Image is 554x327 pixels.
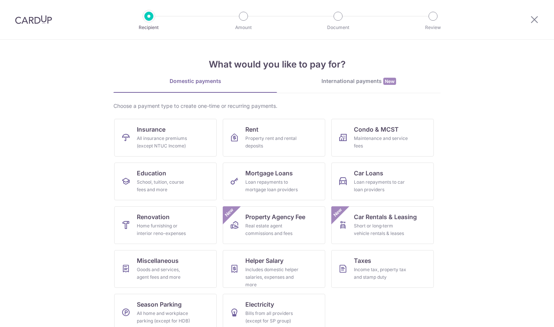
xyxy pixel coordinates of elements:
[354,178,408,193] div: Loan repayments to car loan providers
[137,222,191,237] div: Home furnishing or interior reno-expenses
[223,163,325,200] a: Mortgage LoansLoan repayments to mortgage loan providers
[223,119,325,157] a: RentProperty rent and rental deposits
[245,169,293,178] span: Mortgage Loans
[137,300,182,309] span: Season Parking
[137,178,191,193] div: School, tuition, course fees and more
[310,24,366,31] p: Document
[331,119,434,157] a: Condo & MCSTMaintenance and service fees
[354,125,399,134] span: Condo & MCST
[331,163,434,200] a: Car LoansLoan repayments to car loan providers
[354,169,383,178] span: Car Loans
[137,310,191,325] div: All home and workplace parking (except for HDB)
[137,212,170,221] span: Renovation
[245,310,300,325] div: Bills from all providers (except for SP group)
[137,135,191,150] div: All insurance premiums (except NTUC Income)
[245,222,300,237] div: Real estate agent commissions and fees
[354,256,371,265] span: Taxes
[114,206,217,244] a: RenovationHome furnishing or interior reno-expenses
[121,24,177,31] p: Recipient
[223,206,236,219] span: New
[245,256,283,265] span: Helper Salary
[354,212,417,221] span: Car Rentals & Leasing
[245,266,300,289] div: Includes domestic helper salaries, expenses and more
[354,266,408,281] div: Income tax, property tax and stamp duty
[137,169,166,178] span: Education
[137,266,191,281] div: Goods and services, agent fees and more
[354,135,408,150] div: Maintenance and service fees
[245,125,259,134] span: Rent
[245,135,300,150] div: Property rent and rental deposits
[114,250,217,288] a: MiscellaneousGoods and services, agent fees and more
[113,77,277,85] div: Domestic payments
[331,206,434,244] a: Car Rentals & LeasingShort or long‑term vehicle rentals & leasesNew
[354,222,408,237] div: Short or long‑term vehicle rentals & leases
[405,24,461,31] p: Review
[331,250,434,288] a: TaxesIncome tax, property tax and stamp duty
[383,78,396,85] span: New
[245,212,305,221] span: Property Agency Fee
[15,15,52,24] img: CardUp
[114,119,217,157] a: InsuranceAll insurance premiums (except NTUC Income)
[277,77,441,85] div: International payments
[216,24,271,31] p: Amount
[137,256,179,265] span: Miscellaneous
[113,58,441,71] h4: What would you like to pay for?
[245,300,274,309] span: Electricity
[223,206,325,244] a: Property Agency FeeReal estate agent commissions and feesNew
[223,250,325,288] a: Helper SalaryIncludes domestic helper salaries, expenses and more
[113,102,441,110] div: Choose a payment type to create one-time or recurring payments.
[114,163,217,200] a: EducationSchool, tuition, course fees and more
[332,206,344,219] span: New
[137,125,165,134] span: Insurance
[245,178,300,193] div: Loan repayments to mortgage loan providers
